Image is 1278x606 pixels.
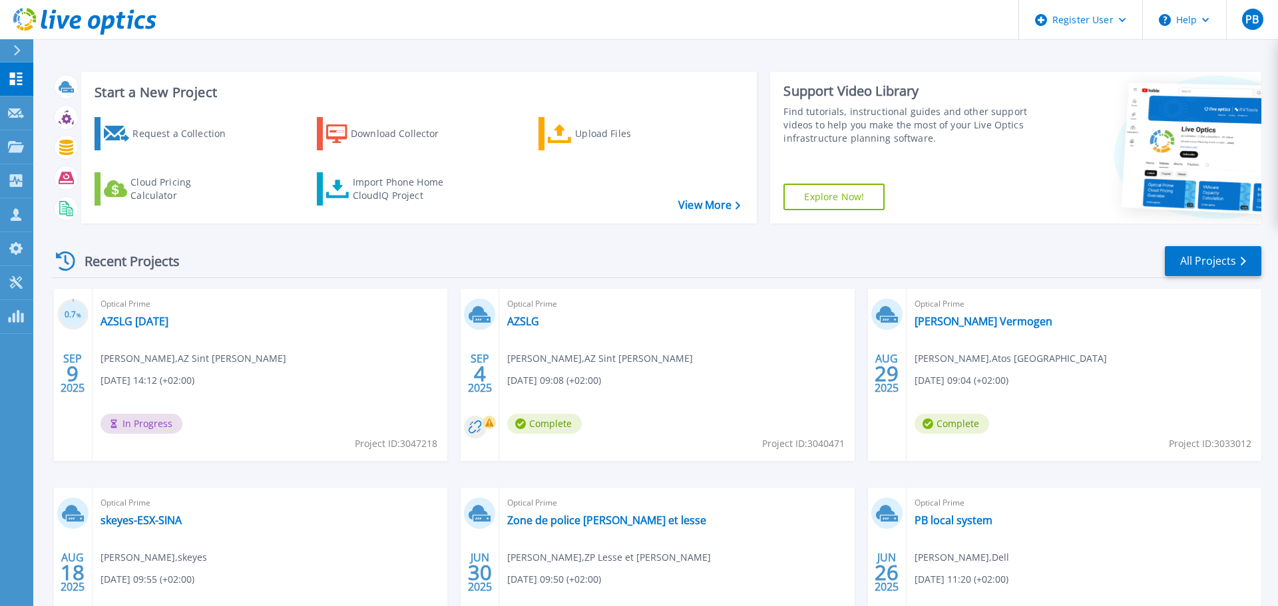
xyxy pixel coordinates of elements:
[1245,14,1259,25] span: PB
[915,297,1253,311] span: Optical Prime
[355,436,437,451] span: Project ID: 3047218
[507,496,846,510] span: Optical Prime
[474,368,486,379] span: 4
[95,85,740,100] h3: Start a New Project
[915,572,1008,587] span: [DATE] 11:20 (+02:00)
[915,315,1052,328] a: [PERSON_NAME] Vermogen
[51,245,198,277] div: Recent Projects
[467,349,493,398] div: SEP 2025
[915,351,1107,366] span: [PERSON_NAME] , Atos [GEOGRAPHIC_DATA]
[101,297,439,311] span: Optical Prime
[915,414,989,434] span: Complete
[875,567,899,578] span: 26
[915,550,1009,565] span: [PERSON_NAME] , Dell
[874,349,899,398] div: AUG 2025
[507,550,711,565] span: [PERSON_NAME] , ZP Lesse et [PERSON_NAME]
[875,368,899,379] span: 29
[60,548,85,597] div: AUG 2025
[783,82,1034,100] div: Support Video Library
[507,572,601,587] span: [DATE] 09:50 (+02:00)
[353,176,457,202] div: Import Phone Home CloudIQ Project
[67,368,79,379] span: 9
[783,105,1034,145] div: Find tutorials, instructional guides and other support videos to help you make the most of your L...
[507,315,539,328] a: AZSLG
[783,184,885,210] a: Explore Now!
[1165,246,1261,276] a: All Projects
[95,172,243,206] a: Cloud Pricing Calculator
[507,514,706,527] a: Zone de police [PERSON_NAME] et lesse
[101,315,168,328] a: AZSLG [DATE]
[101,414,182,434] span: In Progress
[317,117,465,150] a: Download Collector
[95,117,243,150] a: Request a Collection
[101,572,194,587] span: [DATE] 09:55 (+02:00)
[762,436,845,451] span: Project ID: 3040471
[101,496,439,510] span: Optical Prime
[60,349,85,398] div: SEP 2025
[467,548,493,597] div: JUN 2025
[507,351,693,366] span: [PERSON_NAME] , AZ Sint [PERSON_NAME]
[61,567,85,578] span: 18
[132,120,239,147] div: Request a Collection
[101,550,207,565] span: [PERSON_NAME] , skeyes
[468,567,492,578] span: 30
[77,311,81,319] span: %
[575,120,682,147] div: Upload Files
[678,199,740,212] a: View More
[915,496,1253,510] span: Optical Prime
[130,176,237,202] div: Cloud Pricing Calculator
[101,373,194,388] span: [DATE] 14:12 (+02:00)
[101,514,182,527] a: skeyes-ESX-SINA
[874,548,899,597] div: JUN 2025
[57,307,89,323] h3: 0.7
[507,297,846,311] span: Optical Prime
[507,373,601,388] span: [DATE] 09:08 (+02:00)
[507,414,582,434] span: Complete
[538,117,687,150] a: Upload Files
[101,351,286,366] span: [PERSON_NAME] , AZ Sint [PERSON_NAME]
[351,120,457,147] div: Download Collector
[915,514,992,527] a: PB local system
[1169,436,1251,451] span: Project ID: 3033012
[915,373,1008,388] span: [DATE] 09:04 (+02:00)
